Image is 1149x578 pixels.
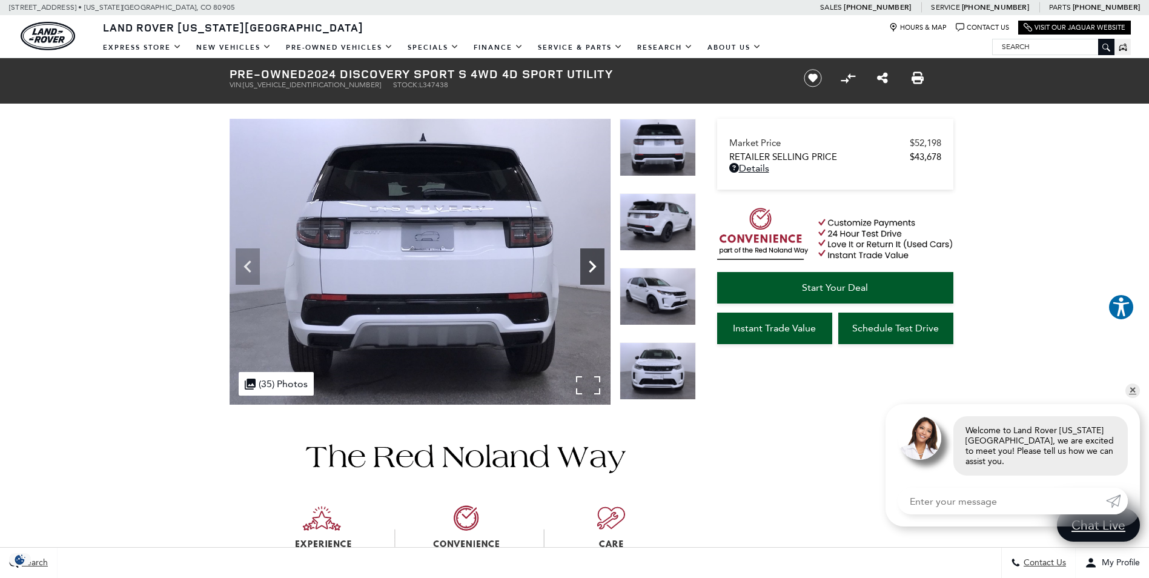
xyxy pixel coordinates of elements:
a: [STREET_ADDRESS] • [US_STATE][GEOGRAPHIC_DATA], CO 80905 [9,3,235,12]
a: Visit Our Jaguar Website [1024,23,1125,32]
button: Explore your accessibility options [1108,294,1134,321]
input: Enter your message [898,488,1106,514]
a: Specials [400,37,466,58]
span: Contact Us [1021,558,1066,568]
span: Service [931,3,959,12]
a: Pre-Owned Vehicles [279,37,400,58]
a: Contact Us [956,23,1009,32]
img: Used 2024 Fuji White Land Rover S image 12 [230,119,611,405]
span: Sales [820,3,842,12]
span: Market Price [729,138,910,148]
span: $52,198 [910,138,941,148]
img: Agent profile photo [898,416,941,460]
a: Hours & Map [889,23,947,32]
button: Open user profile menu [1076,548,1149,578]
span: Stock: [393,81,419,89]
button: Save vehicle [800,68,826,88]
a: [PHONE_NUMBER] [962,2,1029,12]
a: Land Rover [US_STATE][GEOGRAPHIC_DATA] [96,20,371,35]
span: My Profile [1097,558,1140,568]
div: Next [580,248,604,285]
div: Welcome to Land Rover [US_STATE][GEOGRAPHIC_DATA], we are excited to meet you! Please tell us how... [953,416,1128,476]
a: [PHONE_NUMBER] [844,2,911,12]
a: About Us [700,37,769,58]
span: Parts [1049,3,1071,12]
a: Retailer Selling Price $43,678 [729,151,941,162]
span: [US_VEHICLE_IDENTIFICATION_NUMBER] [243,81,381,89]
nav: Main Navigation [96,37,769,58]
a: Finance [466,37,531,58]
button: Compare Vehicle [839,69,857,87]
aside: Accessibility Help Desk [1108,294,1134,323]
a: Details [729,162,941,174]
a: Market Price $52,198 [729,138,941,148]
img: Used 2024 Fuji White Land Rover S image 14 [620,268,696,325]
div: Previous [236,248,260,285]
span: $43,678 [910,151,941,162]
span: Schedule Test Drive [852,322,939,334]
a: land-rover [21,22,75,50]
span: Start Your Deal [802,282,868,293]
a: Submit [1106,488,1128,514]
span: Retailer Selling Price [729,151,910,162]
span: VIN: [230,81,243,89]
a: Service & Parts [531,37,630,58]
img: Used 2024 Fuji White Land Rover S image 15 [620,342,696,400]
div: (35) Photos [239,372,314,396]
a: Schedule Test Drive [838,313,953,344]
a: EXPRESS STORE [96,37,189,58]
img: Used 2024 Fuji White Land Rover S image 12 [620,119,696,176]
a: Start Your Deal [717,272,953,304]
a: Share this Pre-Owned 2024 Discovery Sport S 4WD 4D Sport Utility [877,71,888,85]
h1: 2024 Discovery Sport S 4WD 4D Sport Utility [230,67,784,81]
a: Instant Trade Value [717,313,832,344]
strong: Pre-Owned [230,65,307,82]
section: Click to Open Cookie Consent Modal [6,553,34,566]
input: Search [993,39,1114,54]
span: Instant Trade Value [733,322,816,334]
img: Used 2024 Fuji White Land Rover S image 13 [620,193,696,251]
img: Land Rover [21,22,75,50]
a: Research [630,37,700,58]
a: New Vehicles [189,37,279,58]
span: L347438 [419,81,448,89]
span: Land Rover [US_STATE][GEOGRAPHIC_DATA] [103,20,363,35]
img: Opt-Out Icon [6,553,34,566]
a: Print this Pre-Owned 2024 Discovery Sport S 4WD 4D Sport Utility [912,71,924,85]
a: [PHONE_NUMBER] [1073,2,1140,12]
